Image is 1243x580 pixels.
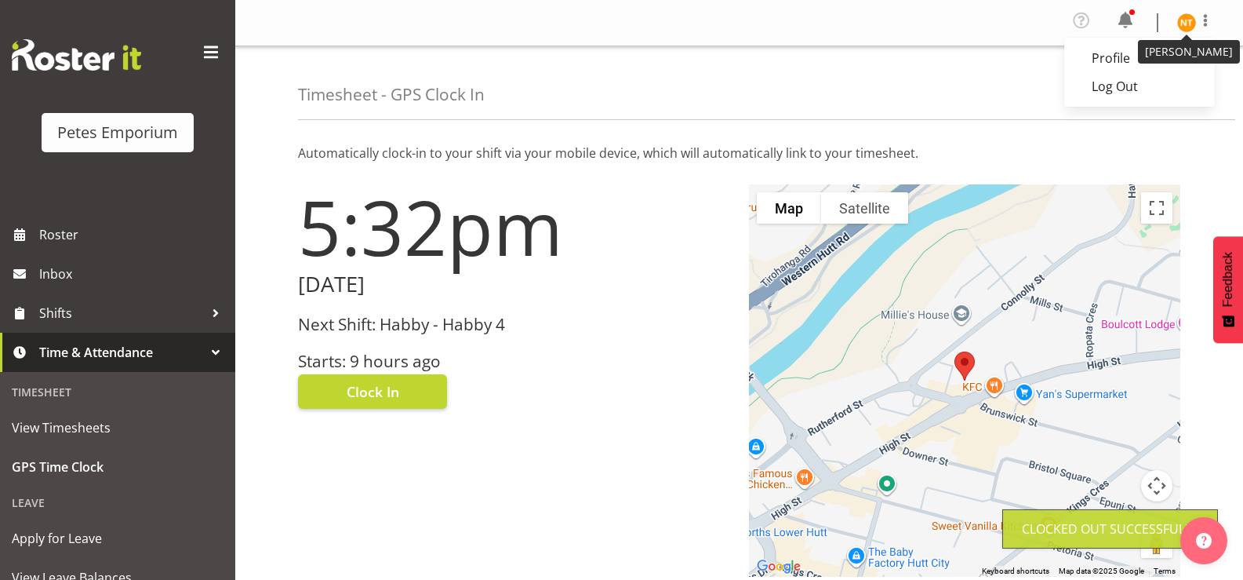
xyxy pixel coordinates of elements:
button: Feedback - Show survey [1213,236,1243,343]
button: Keyboard shortcuts [982,566,1049,577]
span: GPS Time Clock [12,455,224,479]
img: help-xxl-2.png [1196,533,1212,549]
div: Clocked out Successfully [1022,520,1198,538]
h3: Starts: 9 hours ago [298,352,730,370]
h3: Next Shift: Habby - Habby 4 [298,316,730,334]
div: Petes Emporium [57,121,178,144]
button: Toggle fullscreen view [1141,192,1172,224]
a: Log Out [1064,72,1215,100]
img: nicole-thomson8388.jpg [1177,13,1196,32]
a: View Timesheets [4,408,231,447]
span: Shifts [39,301,204,325]
a: Profile [1064,44,1215,72]
button: Show street map [757,192,821,224]
button: Map camera controls [1141,470,1172,502]
h2: [DATE] [298,272,730,297]
a: Apply for Leave [4,519,231,558]
img: Google [753,556,805,577]
button: Clock In [298,374,447,409]
button: Show satellite imagery [821,192,908,224]
a: GPS Time Clock [4,447,231,487]
img: Rosterit website logo [12,39,141,71]
span: View Timesheets [12,416,224,440]
a: Terms (opens in new tab) [1154,567,1176,575]
p: Automatically clock-in to your shift via your mobile device, which will automatically link to you... [298,144,1180,162]
span: Clock In [347,381,399,402]
span: Roster [39,223,227,246]
span: Apply for Leave [12,527,224,550]
span: Feedback [1221,252,1235,307]
h4: Timesheet - GPS Clock In [298,86,485,104]
div: Leave [4,487,231,519]
span: Inbox [39,262,227,286]
a: Open this area in Google Maps (opens a new window) [753,556,805,577]
span: Time & Attendance [39,341,204,364]
span: Map data ©2025 Google [1059,567,1144,575]
h1: 5:32pm [298,184,730,269]
div: Timesheet [4,376,231,408]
